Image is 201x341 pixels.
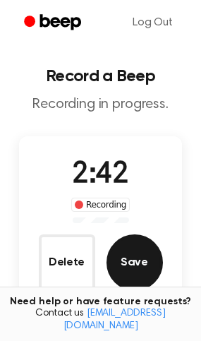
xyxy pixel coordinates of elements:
[106,234,163,291] button: Save Audio Record
[8,308,193,333] span: Contact us
[14,9,94,37] a: Beep
[11,96,190,114] p: Recording in progress.
[71,198,130,212] div: Recording
[63,309,166,331] a: [EMAIL_ADDRESS][DOMAIN_NAME]
[11,68,190,85] h1: Record a Beep
[72,160,128,190] span: 2:42
[118,6,187,40] a: Log Out
[39,234,95,291] button: Delete Audio Record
